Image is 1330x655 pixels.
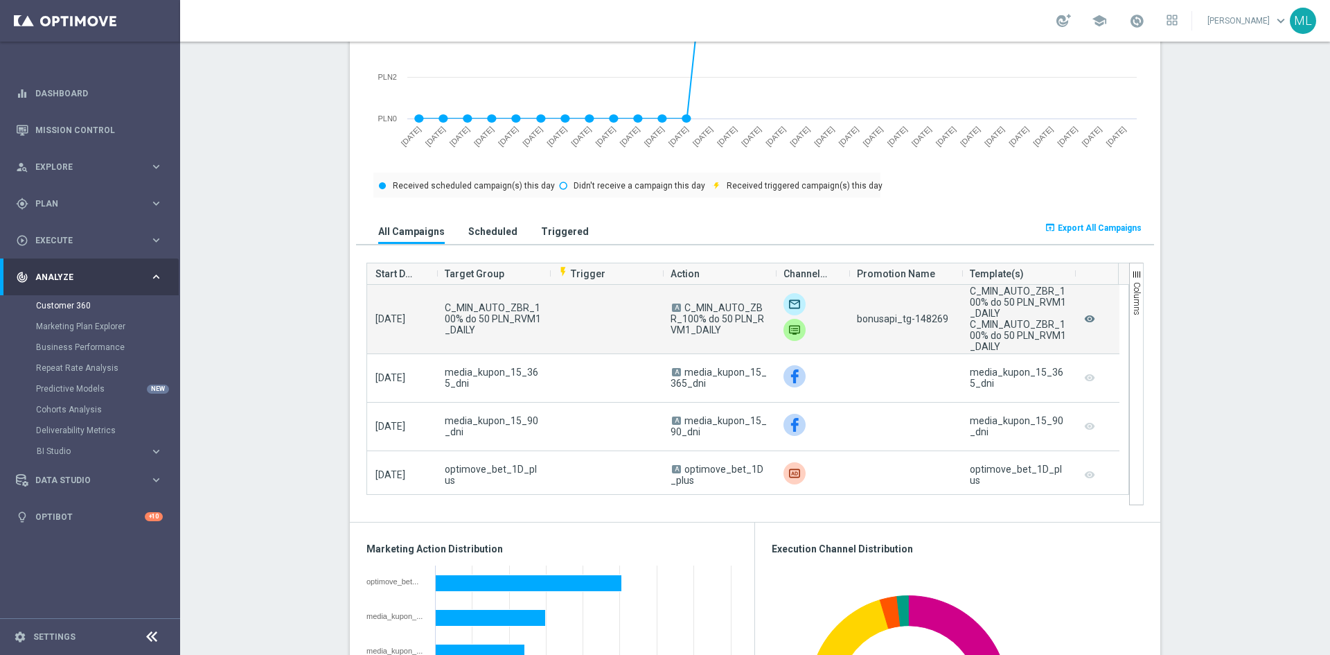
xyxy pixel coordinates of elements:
button: All Campaigns [375,218,448,244]
i: equalizer [16,87,28,100]
text: [DATE] [594,125,617,148]
text: [DATE] [740,125,763,148]
div: Customer 360 [36,295,179,316]
text: [DATE] [788,125,811,148]
text: [DATE] [1104,125,1127,148]
div: optimove_bet_1D_plus [970,464,1066,486]
span: Execute [35,236,150,245]
span: optimove_bet_1D_plus [445,464,541,486]
span: [DATE] [375,469,405,480]
img: Facebook Custom Audience [783,365,806,387]
span: Trigger [558,268,605,279]
text: [DATE] [934,125,957,148]
span: A [672,304,681,312]
button: equalizer Dashboard [15,88,163,99]
text: [DATE] [764,125,787,148]
button: BI Studio keyboard_arrow_right [36,446,163,457]
div: NEW [147,385,169,394]
div: media_kupon_15_90_dni [970,415,1066,437]
img: Facebook Custom Audience [783,414,806,436]
span: school [1092,13,1107,28]
span: BI Studio [37,447,136,455]
text: [DATE] [861,125,884,148]
span: optimove_bet_1D_plus [671,464,763,486]
div: Plan [16,198,150,210]
i: keyboard_arrow_right [150,160,163,173]
span: Analyze [35,273,150,281]
h3: Marketing Action Distribution [366,543,738,555]
a: Settings [33,633,76,641]
i: settings [14,631,26,643]
span: A [672,465,681,473]
div: Explore [16,161,150,173]
div: Marketing Plan Explorer [36,316,179,337]
text: [DATE] [886,125,909,148]
text: [DATE] [497,125,520,148]
div: +10 [145,512,163,521]
i: play_circle_outline [16,234,28,247]
i: lightbulb [16,511,28,523]
text: PLN0 [378,114,397,123]
img: Optimail [783,293,806,315]
text: [DATE] [1080,125,1103,148]
button: play_circle_outline Execute keyboard_arrow_right [15,235,163,246]
text: [DATE] [521,125,544,148]
span: C_MIN_AUTO_ZBR_100% do 50 PLN_RVM1_DAILY [445,302,541,335]
text: [DATE] [813,125,835,148]
i: keyboard_arrow_right [150,270,163,283]
span: Channel(s) [783,260,829,288]
button: Data Studio keyboard_arrow_right [15,475,163,486]
a: Predictive Models [36,383,144,394]
div: Predictive Models [36,378,179,399]
span: Promotion Name [857,260,935,288]
a: Cohorts Analysis [36,404,144,415]
span: A [672,368,681,376]
span: bonusapi_tg-148269 [857,313,948,324]
span: C_MIN_AUTO_ZBR_100% do 50 PLN_RVM1_DAILY [671,302,764,335]
a: Marketing Plan Explorer [36,321,144,332]
div: media_kupon_15_365_dni [366,612,425,620]
div: media_kupon_15_365_dni [970,367,1066,389]
span: Export All Campaigns [1058,223,1142,233]
span: media_kupon_15_90_dni [671,415,767,437]
a: Repeat Rate Analysis [36,363,144,374]
i: keyboard_arrow_right [150,197,163,210]
span: Data Studio [35,476,150,484]
div: Dashboard [16,75,163,112]
text: [DATE] [448,125,471,148]
div: C_MIN_AUTO_ZBR_100% do 50 PLN_RVM1_DAILY [970,319,1066,352]
button: person_search Explore keyboard_arrow_right [15,161,163,173]
div: Data Studio [16,474,150,487]
img: Private message [783,319,806,341]
div: Business Performance [36,337,179,358]
text: Didn't receive a campaign this day [574,181,705,191]
button: Mission Control [15,125,163,136]
button: Triggered [538,218,592,244]
button: open_in_browser Export All Campaigns [1043,218,1144,238]
i: flash_on [558,266,569,277]
text: [DATE] [1031,125,1054,148]
a: Mission Control [35,112,163,148]
div: Execute [16,234,150,247]
button: gps_fixed Plan keyboard_arrow_right [15,198,163,209]
div: Analyze [16,271,150,283]
button: track_changes Analyze keyboard_arrow_right [15,272,163,283]
h3: Scheduled [468,225,517,238]
button: lightbulb Optibot +10 [15,512,163,523]
i: person_search [16,161,28,173]
div: C_MIN_AUTO_ZBR_100% do 50 PLN_RVM1_DAILY [970,286,1066,319]
text: Received scheduled campaign(s) this day [393,181,555,191]
text: [DATE] [424,125,447,148]
span: Plan [35,200,150,208]
div: BI Studio [36,441,179,462]
h3: Triggered [541,225,589,238]
div: Deliverability Metrics [36,420,179,441]
text: [DATE] [837,125,860,148]
h3: All Campaigns [378,225,445,238]
h3: Execution Channel Distribution [772,543,1144,555]
span: Target Group [445,260,504,288]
